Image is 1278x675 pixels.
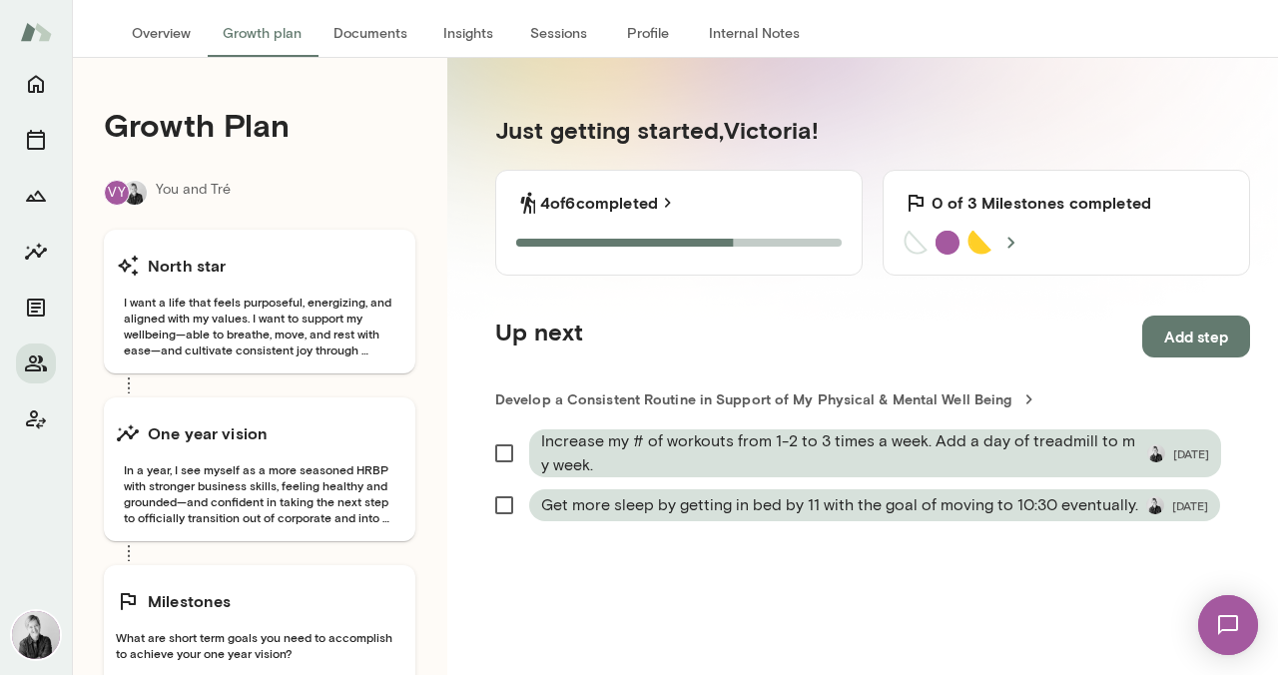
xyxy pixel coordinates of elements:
button: Insights [423,9,513,57]
button: Growth plan [207,9,318,57]
img: Tré Wright [123,181,147,205]
a: Develop a Consistent Routine in Support of My Physical & Mental Well Being [495,389,1250,409]
button: North starI want a life that feels purposeful, energizing, and aligned with my values. I want to ... [104,230,415,373]
h6: One year vision [148,421,268,445]
div: VY [104,180,130,206]
button: Sessions [16,120,56,160]
button: Growth Plan [16,176,56,216]
span: [DATE] [1172,497,1208,513]
span: Increase my # of workouts from 1-2 to 3 times a week. Add a day of treadmill to my week. [541,429,1139,477]
button: Add step [1142,316,1250,357]
button: Internal Notes [693,9,816,57]
img: Tré Wright [12,611,60,659]
h5: Just getting started, Victoria ! [495,114,1250,146]
img: Mento [20,13,52,51]
button: Overview [116,9,207,57]
img: Tré Wright [1147,444,1165,462]
span: [DATE] [1173,445,1209,461]
button: Documents [16,288,56,328]
button: Documents [318,9,423,57]
span: In a year, I see myself as a more seasoned HRBP with stronger business skills, feeling healthy an... [116,461,403,525]
h6: 0 of 3 Milestones completed [932,191,1151,215]
button: One year visionIn a year, I see myself as a more seasoned HRBP with stronger business skills, fee... [104,397,415,541]
div: Get more sleep by getting in bed by 11 with the goal of moving to 10:30 eventually.Tré Wright[DATE] [529,489,1220,521]
a: 4of6completed [540,191,678,215]
p: You and Tré [156,180,231,206]
button: Insights [16,232,56,272]
h5: Up next [495,316,583,357]
span: What are short term goals you need to accomplish to achieve your one year vision? [116,629,403,661]
h6: Milestones [148,589,232,613]
h6: North star [148,254,227,278]
button: Client app [16,399,56,439]
span: Get more sleep by getting in bed by 11 with the goal of moving to 10:30 eventually. [541,493,1138,517]
button: Members [16,343,56,383]
h4: Growth Plan [104,106,415,144]
span: I want a life that feels purposeful, energizing, and aligned with my values. I want to support my... [116,294,403,357]
div: Increase my # of workouts from 1-2 to 3 times a week. Add a day of treadmill to my week.Tré Wrigh... [529,429,1221,477]
button: Home [16,64,56,104]
button: Profile [603,9,693,57]
button: Sessions [513,9,603,57]
img: Tré Wright [1146,496,1164,514]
